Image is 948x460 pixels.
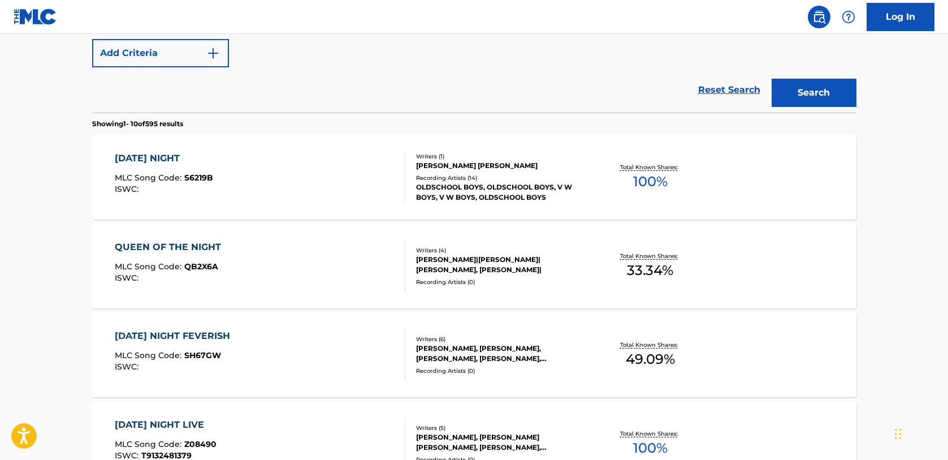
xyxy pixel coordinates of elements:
[808,6,830,28] a: Public Search
[115,261,184,272] span: MLC Song Code :
[627,260,673,281] span: 33.34 %
[416,174,587,182] div: Recording Artists ( 14 )
[115,362,141,372] span: ISWC :
[92,39,229,67] button: Add Criteria
[416,432,587,453] div: [PERSON_NAME], [PERSON_NAME] [PERSON_NAME], [PERSON_NAME], [PERSON_NAME] [PERSON_NAME], [PERSON_N...
[416,255,587,275] div: [PERSON_NAME]|[PERSON_NAME]|[PERSON_NAME], [PERSON_NAME]|
[115,418,217,432] div: [DATE] NIGHT LIVE
[416,424,587,432] div: Writers ( 5 )
[416,246,587,255] div: Writers ( 4 )
[184,261,218,272] span: QB2X6A
[416,343,587,364] div: [PERSON_NAME], [PERSON_NAME], [PERSON_NAME], [PERSON_NAME], [PERSON_NAME] [PERSON_NAME], [PERSON_...
[626,349,675,369] span: 49.09 %
[92,312,856,397] a: [DATE] NIGHT FEVERISHMLC Song Code:SH67GWISWC:Writers (6)[PERSON_NAME], [PERSON_NAME], [PERSON_NA...
[416,335,587,343] div: Writers ( 6 )
[115,184,141,194] span: ISWC :
[891,406,948,460] iframe: Chat Widget
[895,417,902,451] div: Drag
[115,439,184,449] span: MLC Song Code :
[416,182,587,203] div: OLDSCHOOL BOYS, OLDSCHOOL BOYS, V W BOYS, V W BOYS, OLDSCHOOL BOYS
[772,79,856,107] button: Search
[692,78,766,102] a: Reset Search
[184,350,221,360] span: SH67GW
[115,273,141,283] span: ISWC :
[115,329,236,343] div: [DATE] NIGHT FEVERISH
[184,173,213,183] span: S6219B
[842,10,855,24] img: help
[115,173,184,183] span: MLC Song Code :
[206,46,220,60] img: 9d2ae6d4665cec9f34b9.svg
[416,367,587,375] div: Recording Artists ( 0 )
[812,10,826,24] img: search
[14,8,57,25] img: MLC Logo
[620,252,681,260] p: Total Known Shares:
[416,161,587,171] div: [PERSON_NAME] [PERSON_NAME]
[633,171,668,192] span: 100 %
[867,3,934,31] a: Log In
[92,135,856,220] a: [DATE] NIGHTMLC Song Code:S6219BISWC:Writers (1)[PERSON_NAME] [PERSON_NAME]Recording Artists (14)...
[633,438,668,458] span: 100 %
[115,152,213,165] div: [DATE] NIGHT
[184,439,217,449] span: Z08490
[416,152,587,161] div: Writers ( 1 )
[620,163,681,171] p: Total Known Shares:
[115,350,184,360] span: MLC Song Code :
[620,429,681,438] p: Total Known Shares:
[92,119,183,129] p: Showing 1 - 10 of 595 results
[837,6,860,28] div: Help
[416,278,587,286] div: Recording Artists ( 0 )
[92,223,856,308] a: QUEEN OF THE NIGHTMLC Song Code:QB2X6AISWC:Writers (4)[PERSON_NAME]|[PERSON_NAME]|[PERSON_NAME], ...
[620,341,681,349] p: Total Known Shares:
[115,240,227,254] div: QUEEN OF THE NIGHT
